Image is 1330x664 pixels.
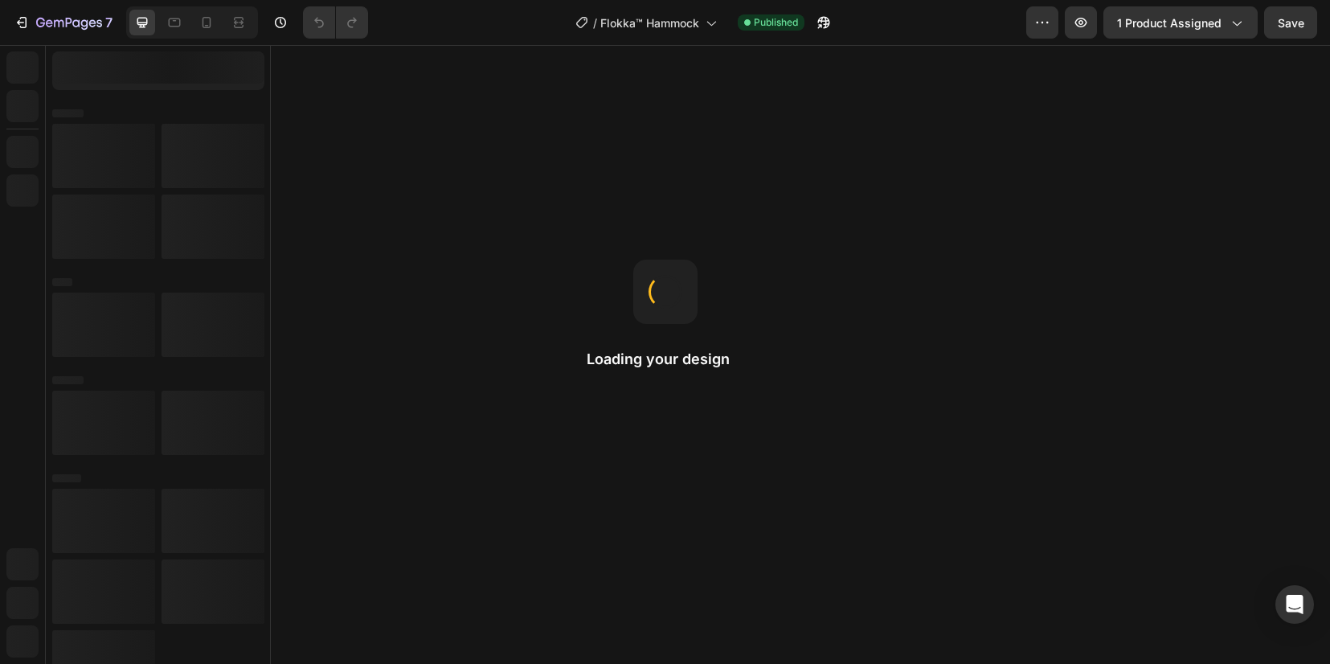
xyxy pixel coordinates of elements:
button: Save [1264,6,1317,39]
h2: Loading your design [587,350,744,369]
p: 7 [105,13,113,32]
span: Save [1278,16,1304,30]
div: Open Intercom Messenger [1275,585,1314,624]
span: / [593,14,597,31]
span: Published [754,15,798,30]
button: 7 [6,6,120,39]
span: 1 product assigned [1117,14,1222,31]
button: 1 product assigned [1103,6,1258,39]
span: Flokka™ Hammock [600,14,699,31]
div: Undo/Redo [303,6,368,39]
